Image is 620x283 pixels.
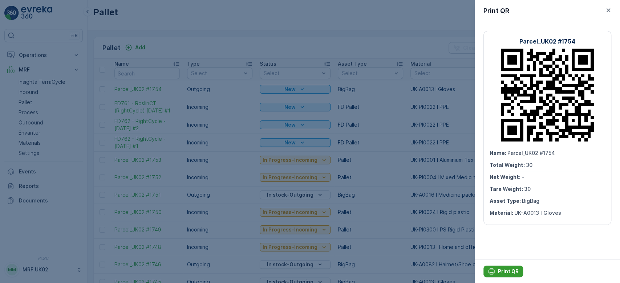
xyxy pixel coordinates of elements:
p: Print QR [483,6,509,16]
p: Parcel_UK02 #1754 [519,37,575,46]
span: Material : [490,210,514,216]
span: Tare Weight : [490,186,524,192]
span: BigBag [522,198,539,204]
p: Print QR [498,268,519,275]
span: Net Weight : [490,174,522,180]
span: 30 [526,162,532,168]
span: Asset Type : [490,198,522,204]
span: UK-A0013 I Gloves [514,210,561,216]
span: Name : [490,150,507,156]
span: 30 [524,186,531,192]
span: Parcel_UK02 #1754 [507,150,555,156]
button: Print QR [483,266,523,277]
span: - [522,174,524,180]
span: Total Weight : [490,162,526,168]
